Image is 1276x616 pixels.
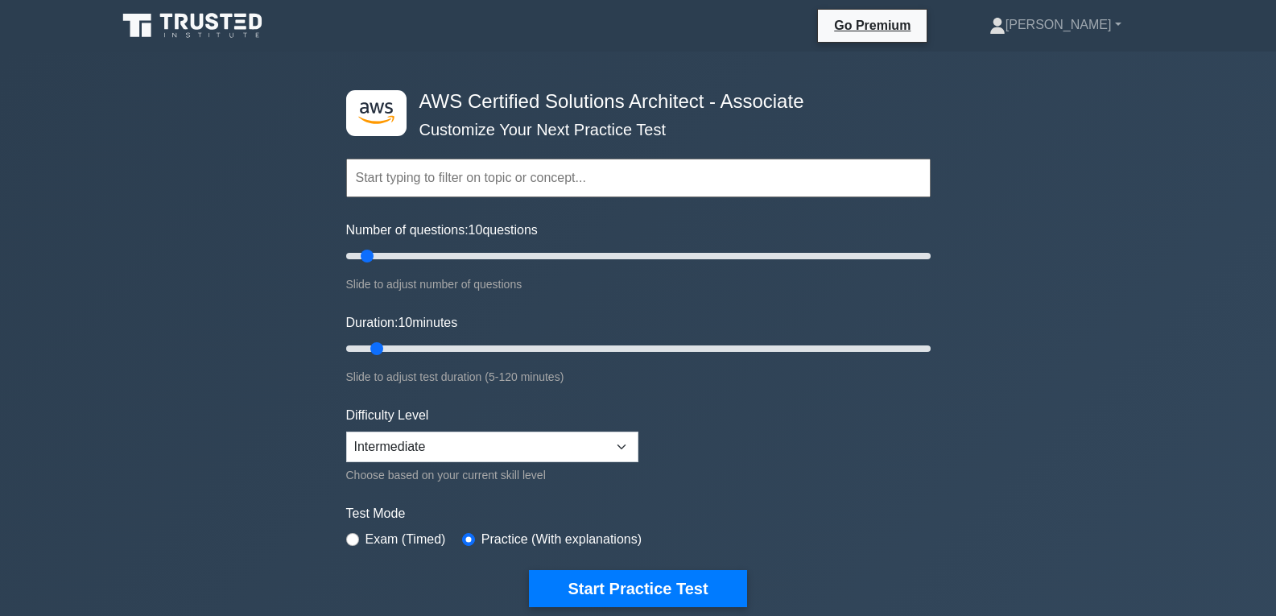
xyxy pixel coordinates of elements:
[346,159,931,197] input: Start typing to filter on topic or concept...
[529,570,746,607] button: Start Practice Test
[346,313,458,333] label: Duration: minutes
[398,316,412,329] span: 10
[346,367,931,387] div: Slide to adjust test duration (5-120 minutes)
[951,9,1160,41] a: [PERSON_NAME]
[824,15,920,35] a: Go Premium
[346,275,931,294] div: Slide to adjust number of questions
[413,90,852,114] h4: AWS Certified Solutions Architect - Associate
[346,504,931,523] label: Test Mode
[346,465,638,485] div: Choose based on your current skill level
[481,530,642,549] label: Practice (With explanations)
[365,530,446,549] label: Exam (Timed)
[469,223,483,237] span: 10
[346,221,538,240] label: Number of questions: questions
[346,406,429,425] label: Difficulty Level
